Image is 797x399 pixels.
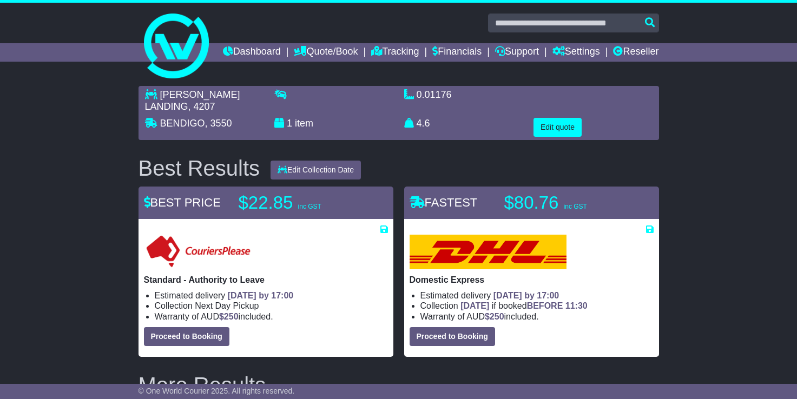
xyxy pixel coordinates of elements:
[371,43,419,62] a: Tracking
[527,301,563,310] span: BEFORE
[410,235,567,269] img: DHL: Domestic Express
[417,118,430,129] span: 4.6
[228,291,294,300] span: [DATE] by 17:00
[205,118,232,129] span: , 3550
[460,301,489,310] span: [DATE]
[410,275,654,285] p: Domestic Express
[410,327,495,346] button: Proceed to Booking
[533,118,582,137] button: Edit quote
[420,290,654,301] li: Estimated delivery
[552,43,600,62] a: Settings
[485,312,504,321] span: $
[144,196,221,209] span: BEST PRICE
[155,311,388,322] li: Warranty of AUD included.
[188,101,215,112] span: , 4207
[295,118,313,129] span: item
[145,89,240,112] span: [PERSON_NAME] LANDING
[239,192,374,214] p: $22.85
[144,327,229,346] button: Proceed to Booking
[294,43,358,62] a: Quote/Book
[420,301,654,311] li: Collection
[504,192,640,214] p: $80.76
[144,275,388,285] p: Standard - Authority to Leave
[155,290,388,301] li: Estimated delivery
[490,312,504,321] span: 250
[417,89,452,100] span: 0.01176
[219,312,239,321] span: $
[144,235,253,269] img: Couriers Please: Standard - Authority to Leave
[223,43,281,62] a: Dashboard
[155,301,388,311] li: Collection
[460,301,587,310] span: if booked
[139,373,659,397] h2: More Results
[420,311,654,322] li: Warranty of AUD included.
[271,161,361,179] button: Edit Collection Date
[224,312,239,321] span: 250
[613,43,658,62] a: Reseller
[133,156,266,180] div: Best Results
[298,203,321,210] span: inc GST
[139,387,295,395] span: © One World Courier 2025. All rights reserved.
[432,43,482,62] a: Financials
[493,291,559,300] span: [DATE] by 17:00
[564,203,587,210] span: inc GST
[160,118,205,129] span: BENDIGO
[565,301,588,310] span: 11:30
[495,43,539,62] a: Support
[410,196,478,209] span: FASTEST
[195,301,259,310] span: Next Day Pickup
[287,118,292,129] span: 1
